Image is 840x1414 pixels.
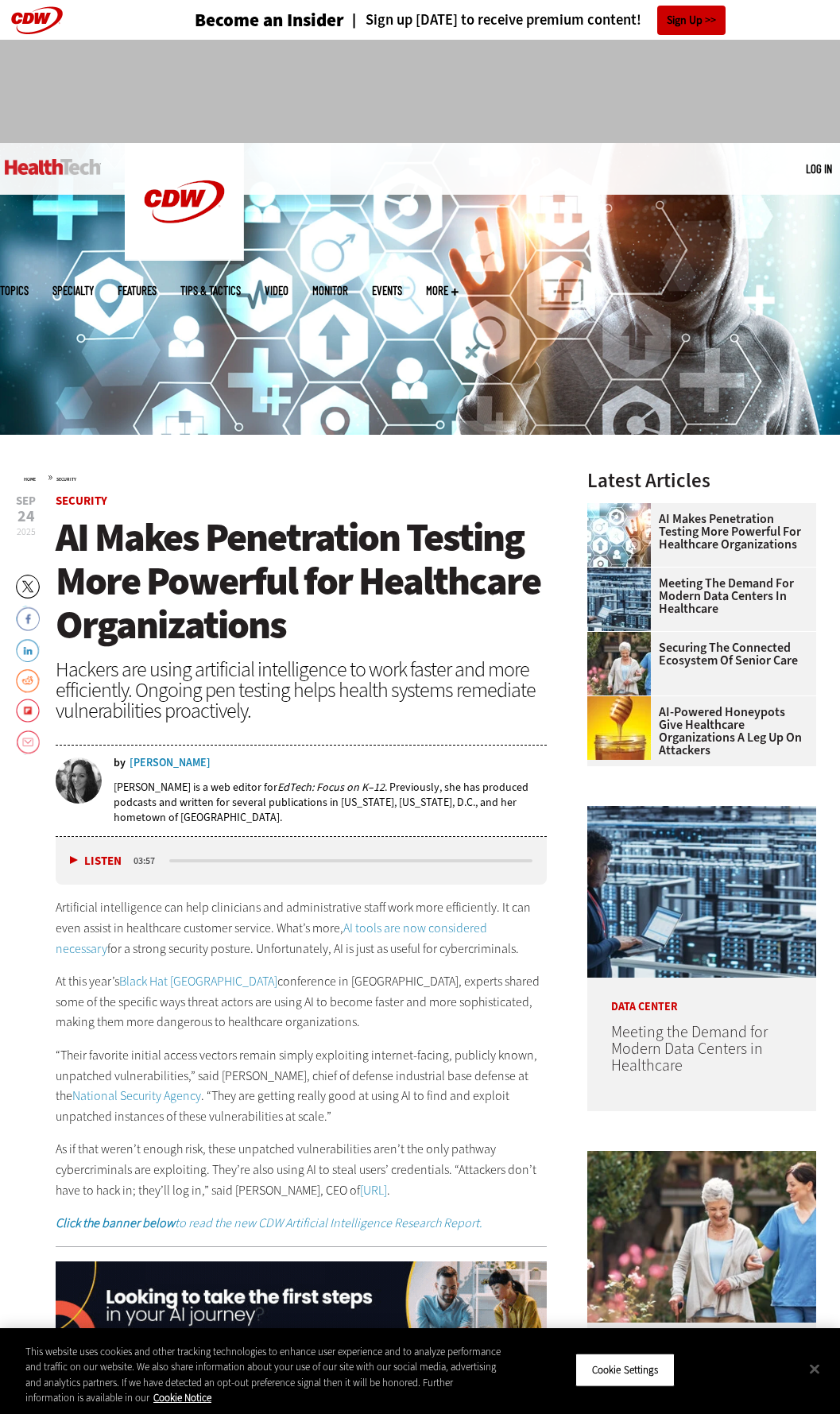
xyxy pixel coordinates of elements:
div: This website uses cookies and other tracking technologies to enhance user experience and to analy... [25,1344,504,1406]
a: Sign Up [657,6,726,35]
span: AI Makes Penetration Testing More Powerful for Healthcare Organizations [56,511,540,651]
span: Sep [16,495,36,507]
a: Sign up [DATE] to receive premium content! [344,13,641,28]
a: Home [24,476,36,482]
a: MonITor [312,285,348,296]
img: Home [125,143,244,261]
a: nurse walks with senior woman through a garden [587,632,659,645]
p: Data Center [587,978,816,1013]
em: EdTech: Focus on K–12 [277,780,385,795]
a: jar of honey with a honey dipper [587,696,659,709]
img: nurse walks with senior woman through a garden [587,632,651,695]
img: engineer with laptop overlooking data center [587,568,651,631]
a: Security [56,493,107,509]
a: AI tools are now considered necessary [56,920,487,957]
span: by [114,757,126,769]
div: duration [131,854,167,868]
a: [PERSON_NAME] [130,757,211,769]
a: Log in [806,161,832,176]
div: » [24,471,547,483]
div: Hackers are using artificial intelligence to work faster and more efficiently. Ongoing pen testin... [56,659,547,721]
a: Healthcare and hacking concept [587,503,659,516]
img: engineer with laptop overlooking data center [587,806,816,978]
a: Click the banner belowto read the new CDW Artificial Intelligence Research Report. [56,1214,482,1231]
a: Tips & Tactics [180,285,241,296]
a: Video [265,285,288,296]
a: engineer with laptop overlooking data center [587,568,659,580]
a: Securing the Connected Ecosystem of Senior Care [587,641,807,667]
h3: Latest Articles [587,471,816,490]
img: Home [5,159,101,175]
span: 24 [16,509,36,525]
a: More information about your privacy [153,1391,211,1404]
a: CDW [125,248,244,265]
img: Rebecca Torchia [56,757,102,804]
p: Artificial intelligence can help clinicians and administrative staff work more efficiently. It ca... [56,897,547,959]
button: Close [797,1351,832,1386]
a: AI Makes Penetration Testing More Powerful for Healthcare Organizations [587,513,807,551]
span: Specialty [52,285,94,296]
a: Meeting the Demand for Modern Data Centers in Healthcare [587,577,807,615]
strong: Click the banner below [56,1214,175,1231]
button: Cookie Settings [575,1354,675,1387]
a: Features [118,285,157,296]
a: National Security Agency [72,1087,201,1104]
em: to read the new CDW Artificial Intelligence Research Report. [56,1214,482,1231]
p: “Their favorite initial access vectors remain simply exploiting internet-facing, publicly known, ... [56,1045,547,1126]
img: nurse walks with senior woman through a garden [587,1151,816,1323]
p: [PERSON_NAME] is a web editor for . Previously, she has produced podcasts and written for several... [114,780,547,825]
p: At this year’s conference in [GEOGRAPHIC_DATA], experts shared some of the specific ways threat a... [56,971,547,1032]
a: Black Hat [GEOGRAPHIC_DATA] [119,973,277,990]
a: Security [56,476,76,482]
button: Listen [70,855,122,867]
span: 2025 [17,525,36,538]
a: AI-Powered Honeypots Give Healthcare Organizations a Leg Up on Attackers [587,706,807,757]
p: As if that weren’t enough risk, these unpatched vulnerabilities aren’t the only pathway cybercrim... [56,1139,547,1200]
img: x-airesearch-animated-2025-click-desktop [56,1261,547,1346]
a: Events [372,285,402,296]
img: jar of honey with a honey dipper [587,696,651,760]
img: Healthcare and hacking concept [587,503,651,567]
div: User menu [806,161,832,177]
span: More [426,285,459,296]
iframe: advertisement [131,56,710,127]
a: [URL] [360,1182,387,1199]
a: Become an Insider [195,11,344,29]
div: media player [56,837,547,885]
a: Meeting the Demand for Modern Data Centers in Healthcare [611,1021,768,1076]
p: Security [587,1323,816,1358]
